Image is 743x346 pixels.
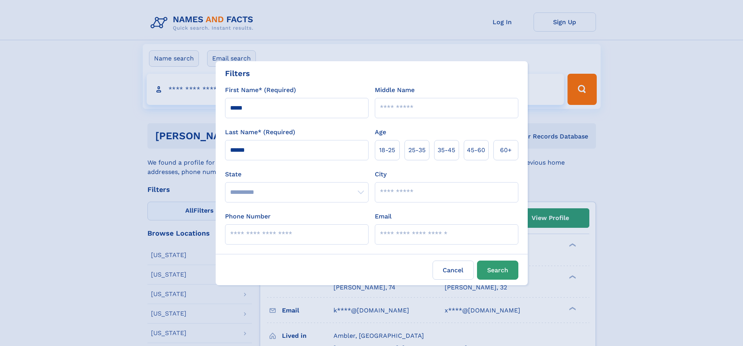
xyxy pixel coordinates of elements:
[225,67,250,79] div: Filters
[408,145,426,155] span: 25‑35
[379,145,395,155] span: 18‑25
[375,128,386,137] label: Age
[225,128,295,137] label: Last Name* (Required)
[467,145,485,155] span: 45‑60
[225,85,296,95] label: First Name* (Required)
[375,212,392,221] label: Email
[225,170,369,179] label: State
[375,85,415,95] label: Middle Name
[225,212,271,221] label: Phone Number
[500,145,512,155] span: 60+
[375,170,387,179] label: City
[477,261,518,280] button: Search
[438,145,455,155] span: 35‑45
[433,261,474,280] label: Cancel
